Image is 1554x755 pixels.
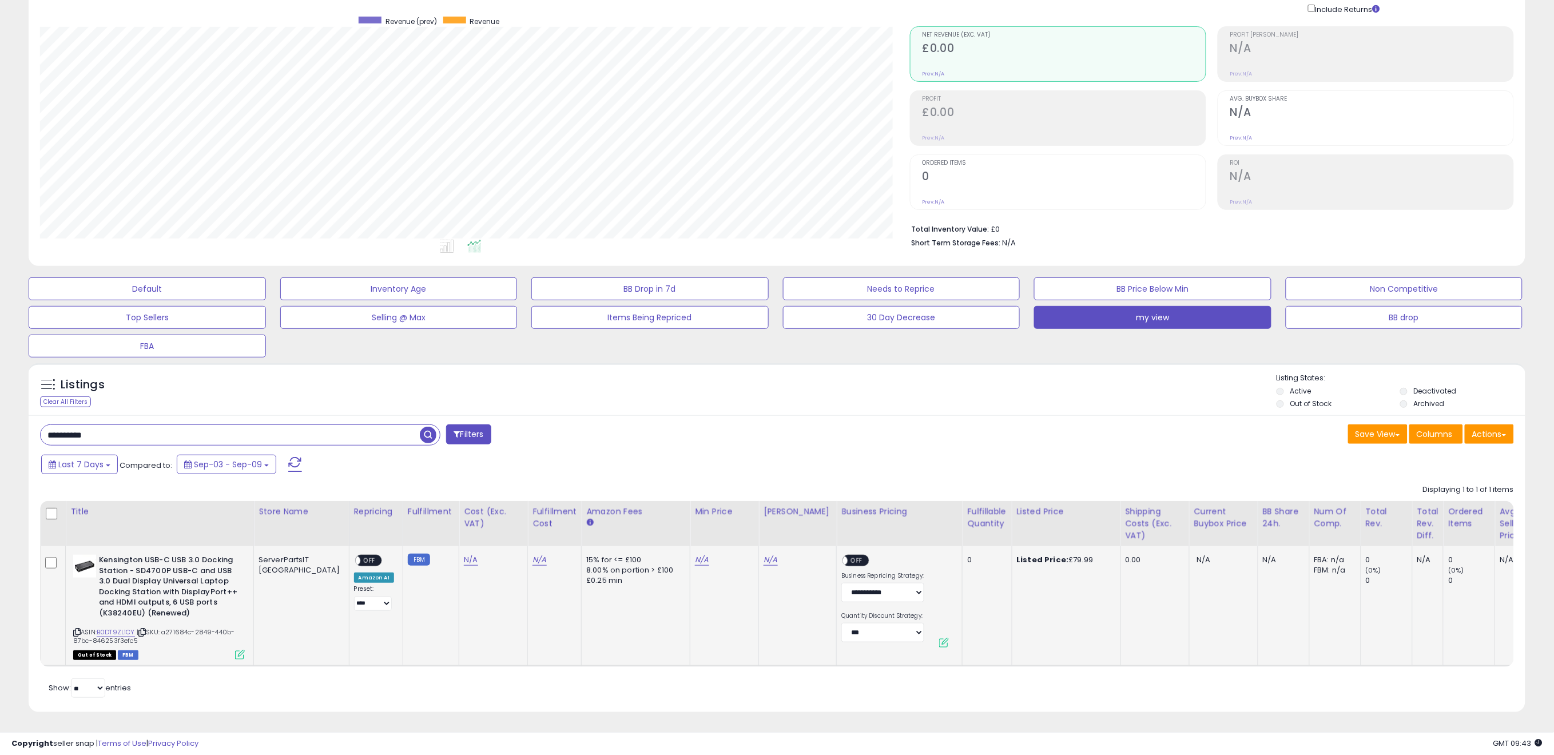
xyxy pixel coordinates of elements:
div: seller snap | | [11,738,198,749]
span: Ordered Items [923,160,1206,166]
span: N/A [1003,237,1016,248]
div: Current Buybox Price [1194,506,1253,530]
a: B0DT9ZL1CY [97,627,135,637]
label: Archived [1414,399,1445,408]
small: Prev: N/A [923,70,945,77]
h5: Listings [61,377,105,393]
div: Fulfillable Quantity [967,506,1007,530]
button: Last 7 Days [41,455,118,474]
b: Kensington USB-C USB 3.0 Docking Station - SD4700P USB-C and USB 3.0 Dual Display Universal Lapto... [99,555,238,621]
div: 15% for <= £100 [586,555,681,565]
div: N/A [1500,555,1537,565]
div: £0.25 min [586,575,681,586]
small: (0%) [1448,566,1464,575]
p: Listing States: [1277,373,1525,384]
div: FBA: n/a [1314,555,1352,565]
h2: N/A [1230,106,1513,121]
button: Actions [1465,424,1514,444]
li: £0 [912,221,1505,235]
div: 0 [1448,555,1495,565]
div: Ordered Items [1448,506,1490,530]
small: Amazon Fees. [586,518,593,528]
button: Inventory Age [280,277,518,300]
button: Filters [446,424,491,444]
span: FBM [118,650,138,660]
span: Compared to: [120,460,172,471]
small: Prev: N/A [1230,70,1253,77]
div: [PERSON_NAME] [764,506,832,518]
span: Sep-03 - Sep-09 [194,459,262,470]
div: 0 [1448,575,1495,586]
button: Save View [1348,424,1408,444]
button: Needs to Reprice [783,277,1020,300]
small: (0%) [1366,566,1382,575]
div: Include Returns [1299,2,1394,15]
small: Prev: N/A [923,134,945,141]
button: Items Being Repriced [531,306,769,329]
div: Clear All Filters [40,396,91,407]
div: Num of Comp. [1314,506,1356,530]
div: Avg Selling Price [1500,506,1541,542]
div: Fulfillment [408,506,454,518]
button: 30 Day Decrease [783,306,1020,329]
button: Top Sellers [29,306,266,329]
span: Last 7 Days [58,459,104,470]
div: N/A [1417,555,1435,565]
label: Quantity Discount Strategy: [841,612,924,620]
div: £79.99 [1017,555,1112,565]
b: Listed Price: [1017,554,1069,565]
span: OFF [848,556,867,566]
span: All listings that are currently out of stock and unavailable for purchase on Amazon [73,650,116,660]
div: 0.00 [1126,555,1181,565]
h2: £0.00 [923,42,1206,57]
label: Deactivated [1414,386,1457,396]
h2: N/A [1230,170,1513,185]
a: N/A [695,554,709,566]
div: Min Price [695,506,754,518]
div: Amazon Fees [586,506,685,518]
div: Fulfillment Cost [532,506,577,530]
span: 2025-09-17 09:43 GMT [1493,738,1543,749]
small: Prev: N/A [1230,134,1253,141]
div: Amazon AI [354,573,394,583]
div: Repricing [354,506,398,518]
div: Displaying 1 to 1 of 1 items [1423,484,1514,495]
div: BB Share 24h. [1263,506,1305,530]
div: Total Rev. Diff. [1417,506,1439,542]
div: ASIN: [73,555,245,658]
small: Prev: N/A [923,198,945,205]
span: Avg. Buybox Share [1230,96,1513,102]
button: Selling @ Max [280,306,518,329]
label: Business Repricing Strategy: [841,572,924,580]
b: Short Term Storage Fees: [912,238,1001,248]
a: Terms of Use [98,738,146,749]
button: Default [29,277,266,300]
a: N/A [532,554,546,566]
div: FBM: n/a [1314,565,1352,575]
small: FBM [408,554,430,566]
span: | SKU: a271684c-2849-440b-87bc-846253f3efc5 [73,627,235,645]
span: ROI [1230,160,1513,166]
h2: £0.00 [923,106,1206,121]
div: Total Rev. [1366,506,1408,530]
div: Cost (Exc. VAT) [464,506,523,530]
div: Listed Price [1017,506,1116,518]
b: Total Inventory Value: [912,224,989,234]
strong: Copyright [11,738,53,749]
div: Preset: [354,585,394,611]
span: Profit [923,96,1206,102]
a: N/A [764,554,777,566]
div: Store Name [259,506,344,518]
h2: 0 [923,170,1206,185]
label: Out of Stock [1290,399,1332,408]
div: N/A [1263,555,1301,565]
span: OFF [360,556,379,566]
button: Non Competitive [1286,277,1523,300]
button: Columns [1409,424,1463,444]
h2: N/A [1230,42,1513,57]
span: Net Revenue (Exc. VAT) [923,32,1206,38]
div: Shipping Costs (Exc. VAT) [1126,506,1185,542]
small: Prev: N/A [1230,198,1253,205]
span: Show: entries [49,682,131,693]
span: N/A [1197,554,1211,565]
